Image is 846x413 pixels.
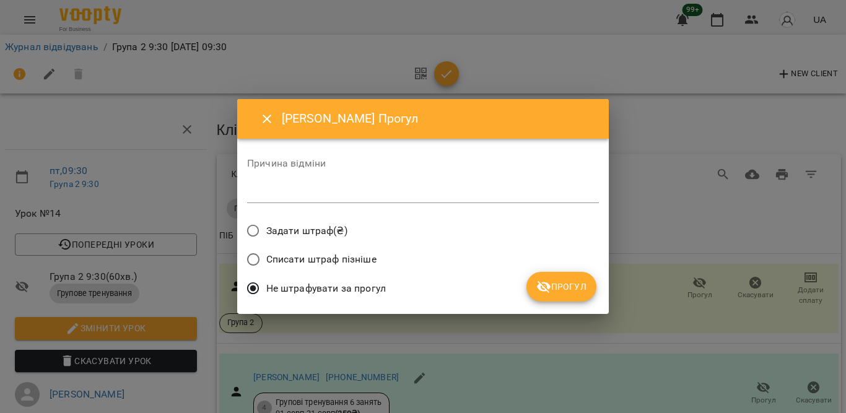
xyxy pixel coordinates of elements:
[526,272,596,302] button: Прогул
[266,224,347,238] span: Задати штраф(₴)
[266,252,377,267] span: Списати штраф пізніше
[536,279,587,294] span: Прогул
[266,281,386,296] span: Не штрафувати за прогул
[252,104,282,134] button: Close
[247,159,599,168] label: Причина відміни
[282,109,594,128] h6: [PERSON_NAME] Прогул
